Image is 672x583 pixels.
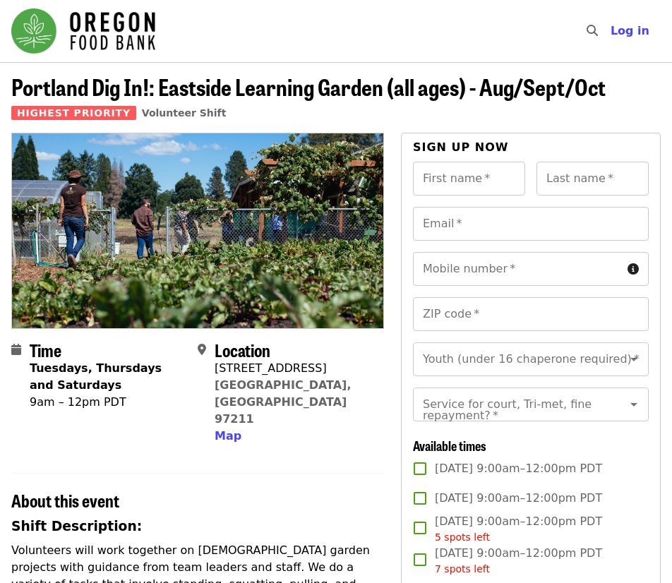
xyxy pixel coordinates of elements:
span: [DATE] 9:00am–12:00pm PDT [435,513,602,545]
span: Time [30,337,61,362]
input: Mobile number [413,252,622,286]
input: Search [606,14,618,48]
span: [DATE] 9:00am–12:00pm PDT [435,545,602,577]
div: [STREET_ADDRESS] [215,360,373,377]
span: Map [215,429,241,443]
input: Last name [536,162,649,196]
span: 5 spots left [435,531,490,543]
input: Email [413,207,649,241]
span: Log in [611,24,649,37]
span: [DATE] 9:00am–12:00pm PDT [435,460,602,477]
button: Open [624,349,644,369]
div: 9am – 12pm PDT [30,394,186,411]
a: [GEOGRAPHIC_DATA], [GEOGRAPHIC_DATA] 97211 [215,378,352,426]
strong: Tuesdays, Thursdays and Saturdays [30,361,162,392]
input: ZIP code [413,297,649,331]
img: Portland Dig In!: Eastside Learning Garden (all ages) - Aug/Sept/Oct organized by Oregon Food Bank [12,133,383,327]
input: First name [413,162,525,196]
i: circle-info icon [628,263,639,276]
span: Highest Priority [11,106,136,120]
i: calendar icon [11,343,21,356]
img: Oregon Food Bank - Home [11,8,155,54]
span: Portland Dig In!: Eastside Learning Garden (all ages) - Aug/Sept/Oct [11,70,606,103]
i: map-marker-alt icon [198,343,206,356]
i: search icon [587,24,598,37]
span: Location [215,337,270,362]
button: Open [624,395,644,414]
span: Available times [413,436,486,455]
span: Sign up now [413,140,509,154]
button: Log in [599,17,661,45]
span: About this event [11,488,119,512]
span: 7 spots left [435,563,490,575]
strong: Shift Description: [11,519,142,534]
span: [DATE] 9:00am–12:00pm PDT [435,490,602,507]
a: Volunteer Shift [142,107,227,119]
button: Map [215,428,241,445]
